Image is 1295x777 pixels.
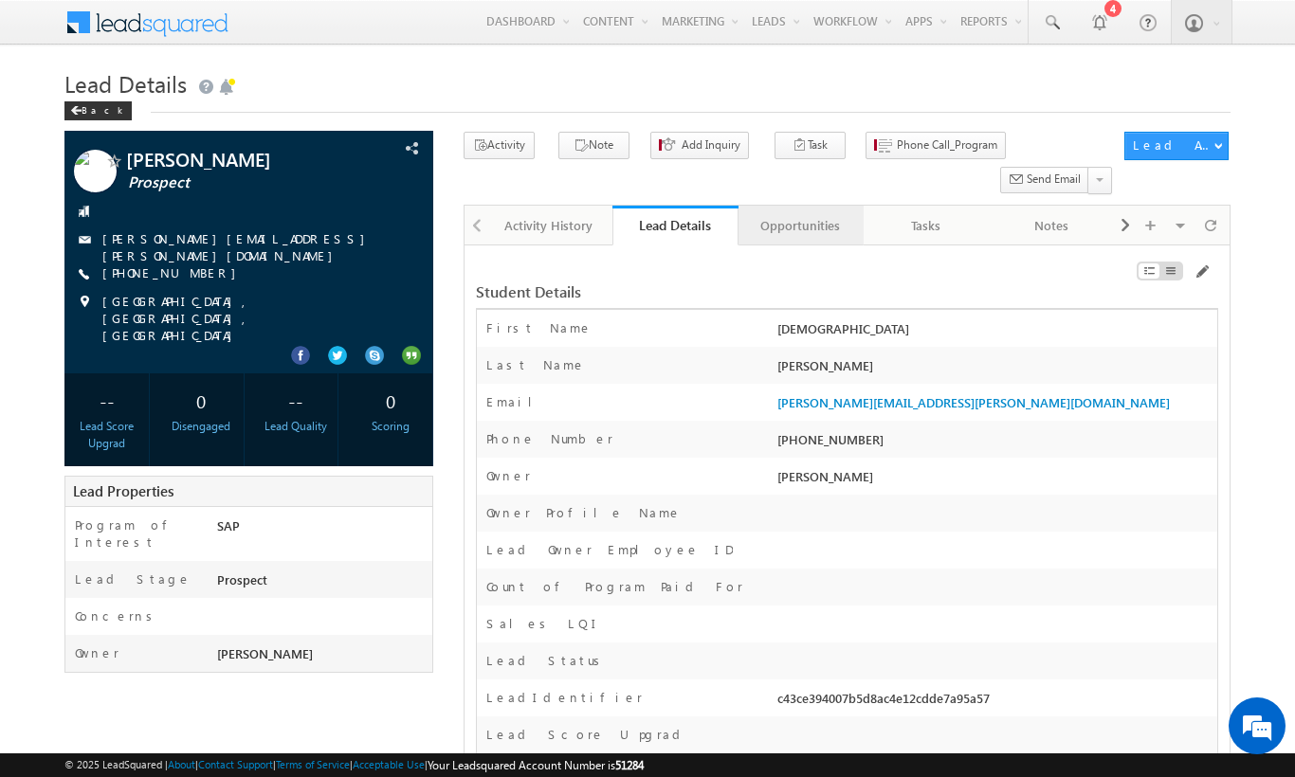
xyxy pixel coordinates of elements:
a: Tasks [864,206,989,245]
div: Notes [1004,214,1097,237]
button: Add Inquiry [650,132,749,159]
span: Lead Details [64,68,187,99]
div: [PERSON_NAME] [773,356,1217,383]
div: Opportunities [754,214,847,237]
button: Task [775,132,846,159]
a: Activity History [487,206,612,245]
span: [PERSON_NAME] [217,645,313,661]
label: Program of Interest [75,516,198,551]
button: Phone Call_Program [866,132,1006,159]
span: [GEOGRAPHIC_DATA], [GEOGRAPHIC_DATA], [GEOGRAPHIC_DATA] [102,293,399,344]
div: c43ce394007b5d8ac4e12cdde7a95a57 [773,689,1217,715]
div: Back [64,101,132,120]
span: [PERSON_NAME] [126,150,354,169]
label: Email [486,393,547,410]
span: 51284 [615,758,644,772]
div: [DEMOGRAPHIC_DATA] [773,319,1217,346]
span: © 2025 LeadSquared | | | | | [64,756,644,774]
button: Note [558,132,629,159]
span: Prospect [128,173,356,192]
a: Notes [989,206,1114,245]
div: 0 [164,383,239,418]
label: Count of Program Paid For [486,578,743,595]
div: Scoring [353,418,428,435]
a: About [168,758,195,770]
div: Lead Quality [259,418,334,435]
a: Back [64,100,141,117]
div: Prospect [212,570,432,597]
span: Lead Properties [73,481,173,500]
div: Lead Score Upgrad [69,418,144,452]
label: Owner [486,467,531,484]
a: Lead Details [612,206,738,245]
label: Lead Score Upgrad [486,726,687,743]
a: Contact Support [198,758,273,770]
div: [PHONE_NUMBER] [773,430,1217,457]
label: Concerns [75,607,159,624]
label: Lead Status [486,652,607,669]
a: [PERSON_NAME][EMAIL_ADDRESS][PERSON_NAME][DOMAIN_NAME] [777,394,1170,410]
a: Opportunities [739,206,864,245]
a: [PERSON_NAME][EMAIL_ADDRESS][PERSON_NAME][DOMAIN_NAME] [102,230,374,263]
div: 0 [353,383,428,418]
div: -- [259,383,334,418]
div: Student Details [476,283,964,300]
div: Activity History [502,214,595,237]
label: First Name [486,319,593,336]
div: SAP [212,516,432,543]
div: Lead Details [627,216,723,234]
label: Owner [75,644,119,661]
button: Lead Actions [1124,132,1229,160]
button: Activity [464,132,535,159]
span: Add Inquiry [682,136,740,154]
label: LeadIdentifier [486,689,643,706]
span: Send Email [1027,171,1081,188]
span: Phone Call_Program [897,136,997,154]
div: Disengaged [164,418,239,435]
label: Last Name [486,356,586,373]
span: [PHONE_NUMBER] [102,264,246,283]
a: Acceptable Use [353,758,425,770]
div: Tasks [879,214,972,237]
button: Send Email [1000,167,1089,194]
span: [PERSON_NAME] [777,468,873,484]
label: Owner Profile Name [486,504,682,521]
label: Lead Stage [75,570,192,587]
a: Terms of Service [276,758,350,770]
label: Lead Owner Employee ID [486,541,733,558]
label: Sales LQI [486,615,602,632]
div: -- [69,383,144,418]
span: Your Leadsquared Account Number is [428,758,644,772]
label: Phone Number [486,430,613,447]
div: Lead Actions [1133,136,1213,154]
img: Profile photo [74,150,117,199]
